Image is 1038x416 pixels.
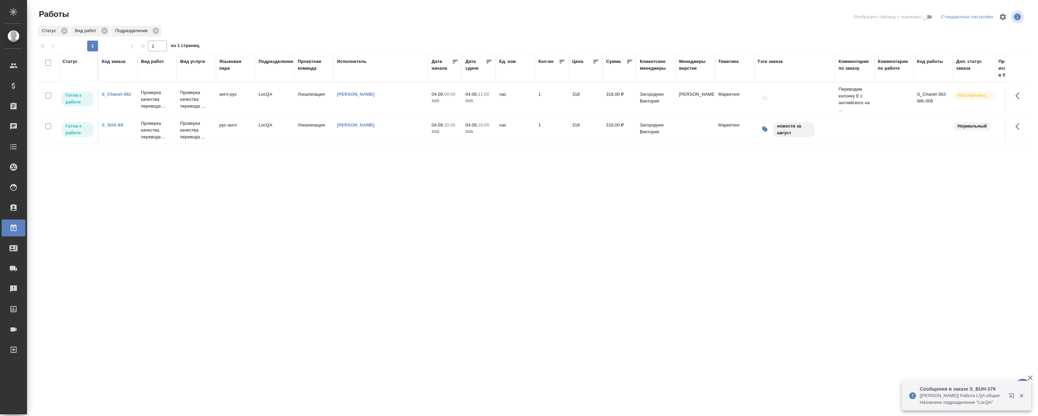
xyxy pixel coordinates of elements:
[839,58,871,72] div: Комментарии по заказу
[337,122,375,128] a: [PERSON_NAME]
[878,58,910,72] div: Комментарии по работе
[496,88,535,111] td: час
[958,123,987,130] p: Нормальный
[636,88,676,111] td: Загородних Виктория
[61,122,94,138] div: Исполнитель может приступить к работе
[995,9,1011,25] span: Настроить таблицу
[1011,88,1028,104] button: Здесь прячутся важные кнопки
[777,123,811,136] p: новости за август
[956,58,992,72] div: Доп. статус заказа
[920,392,1004,406] p: [[PERSON_NAME]] Работа LQA общее. Назначено подразделение "LocQA"
[958,92,991,99] p: Постпретензионный
[432,58,452,72] div: Дата начала
[679,58,711,72] div: Менеджеры верстки
[998,58,1029,78] div: Прогресс исполнителя в SC
[115,27,150,34] p: Подразделение
[920,386,1004,392] p: Сообщения в заказе S_BUH-379
[61,91,94,107] div: Исполнитель может приступить к работе
[718,91,751,98] p: Маркетинг
[219,58,252,72] div: Языковая пара
[294,118,334,142] td: Локализация
[496,118,535,142] td: час
[141,58,164,65] div: Вид работ
[1011,10,1025,23] span: Посмотреть информацию
[640,58,672,72] div: Клиентские менеджеры
[1014,393,1028,399] button: Закрыть
[42,27,58,34] p: Статус
[63,58,78,65] div: Статус
[102,92,131,97] a: S_Chanel-362
[465,92,478,97] p: 04.09,
[679,91,711,98] p: [PERSON_NAME]
[111,26,161,37] div: Подразделение
[432,129,459,135] p: 2025
[914,88,953,111] td: S_Chanel-362-WK-005
[603,88,636,111] td: 318,00 ₽
[839,86,871,113] p: Переводим колонку Е с английского на ...
[432,98,459,105] p: 2025
[71,26,110,37] div: Вид работ
[444,122,455,128] p: 10:00
[294,88,334,111] td: Локализация
[180,89,213,110] p: Проверка качества перевода ...
[572,58,583,65] div: Цена
[141,120,173,140] p: Проверка качества перевода ...
[718,122,751,129] p: Маркетинг
[569,118,603,142] td: 318
[465,129,492,135] p: 2025
[216,88,255,111] td: англ-рус
[499,58,516,65] div: Ед. изм
[569,88,603,111] td: 318
[606,58,621,65] div: Сумма
[603,118,636,142] td: 318,00 ₽
[66,92,90,106] p: Готов к работе
[465,98,492,105] p: 2025
[917,58,943,65] div: Код работы
[1011,118,1028,135] button: Здесь прячутся важные кнопки
[216,118,255,142] td: рус-англ
[853,14,921,20] span: Отобразить таблицу с оценками
[772,122,816,138] div: новости за август
[75,27,99,34] p: Вид работ
[102,122,123,128] a: S_SHA-89
[255,88,294,111] td: LocQA
[757,91,772,106] button: Добавить тэги
[465,122,478,128] p: 04.09,
[38,26,70,37] div: Статус
[255,118,294,142] td: LocQA
[171,42,199,51] span: из 1 страниц
[66,123,90,136] p: Готов к работе
[337,58,367,65] div: Исполнитель
[432,92,444,97] p: 04.09,
[757,122,772,137] button: Изменить тэги
[259,58,293,65] div: Подразделение
[465,58,486,72] div: Дата сдачи
[337,92,375,97] a: [PERSON_NAME]
[939,12,995,22] div: split button
[718,58,739,65] div: Тематика
[1014,379,1031,396] button: 🙏
[298,58,330,72] div: Проектная команда
[538,58,554,65] div: Кол-во
[180,120,213,140] p: Проверка качества перевода ...
[636,118,676,142] td: Загородних Виктория
[180,58,205,65] div: Вид услуги
[432,122,444,128] p: 04.09,
[37,9,69,20] span: Работы
[1005,389,1021,405] button: Открыть в новой вкладке
[757,58,783,65] div: Тэги заказа
[478,122,489,128] p: 16:00
[444,92,455,97] p: 09:00
[141,89,173,110] p: Проверка качества перевода ...
[102,58,125,65] div: Код заказа
[535,88,569,111] td: 1
[535,118,569,142] td: 1
[478,92,489,97] p: 11:00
